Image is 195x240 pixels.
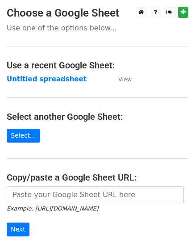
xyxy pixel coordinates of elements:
a: Untitled spreadsheet [7,75,87,83]
small: Example: [URL][DOMAIN_NAME] [7,205,98,212]
h4: Copy/paste a Google Sheet URL: [7,172,188,183]
h4: Select another Google Sheet: [7,111,188,122]
h4: Use a recent Google Sheet: [7,60,188,71]
input: Paste your Google Sheet URL here [7,186,184,203]
input: Next [7,223,29,236]
p: Use one of the options below... [7,23,188,33]
h3: Choose a Google Sheet [7,7,188,20]
a: Select... [7,129,40,143]
a: View [109,75,132,83]
small: View [118,76,132,83]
